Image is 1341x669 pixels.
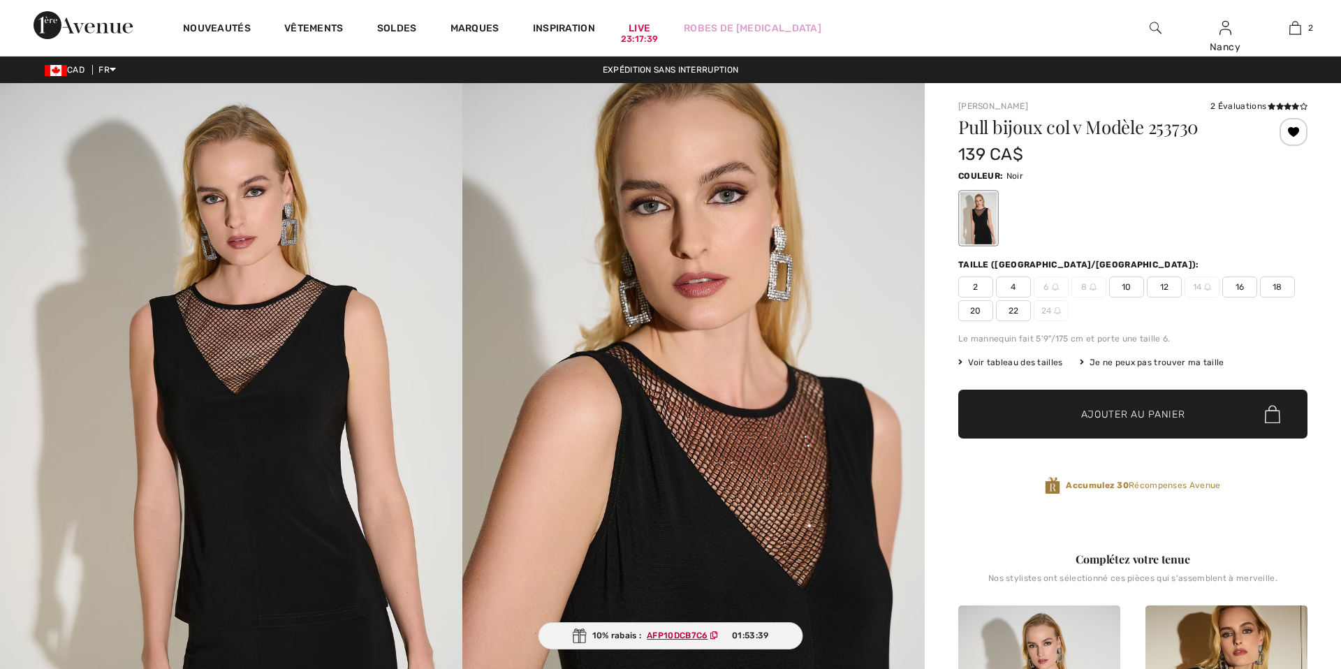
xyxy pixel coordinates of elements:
[1071,277,1106,297] span: 8
[684,21,821,36] a: Robes de [MEDICAL_DATA]
[45,65,67,76] img: Canadian Dollar
[629,21,650,36] a: Live23:17:39
[1109,277,1144,297] span: 10
[1308,22,1313,34] span: 2
[1185,277,1219,297] span: 14
[1150,20,1162,36] img: recherche
[1054,307,1061,314] img: ring-m.svg
[958,101,1028,111] a: [PERSON_NAME]
[1219,21,1231,34] a: Se connecter
[647,631,708,640] ins: AFP10DCB7C6
[377,22,417,37] a: Soldes
[958,171,1003,181] span: Couleur:
[960,192,997,244] div: Noir
[958,258,1202,271] div: Taille ([GEOGRAPHIC_DATA]/[GEOGRAPHIC_DATA]):
[533,22,595,37] span: Inspiration
[1066,479,1220,492] span: Récompenses Avenue
[1081,407,1185,422] span: Ajouter au panier
[1066,480,1129,490] strong: Accumulez 30
[1261,20,1329,36] a: 2
[183,22,251,37] a: Nouveautés
[1204,284,1211,291] img: ring-m.svg
[958,356,1063,369] span: Voir tableau des tailles
[958,573,1307,594] div: Nos stylistes ont sélectionné ces pièces qui s'assemblent à merveille.
[450,22,499,37] a: Marques
[958,332,1307,345] div: Le mannequin fait 5'9"/175 cm et porte une taille 6.
[1052,284,1059,291] img: ring-m.svg
[538,622,803,649] div: 10% rabais :
[1191,40,1259,54] div: Nancy
[1289,20,1301,36] img: Mon panier
[958,300,993,321] span: 20
[732,629,768,642] span: 01:53:39
[621,33,658,46] div: 23:17:39
[958,277,993,297] span: 2
[996,300,1031,321] span: 22
[1222,277,1257,297] span: 16
[34,11,133,39] img: 1ère Avenue
[1147,277,1182,297] span: 12
[958,118,1250,136] h1: Pull bijoux col v Modèle 253730
[1219,20,1231,36] img: Mes infos
[1080,356,1224,369] div: Je ne peux pas trouver ma taille
[1090,284,1097,291] img: ring-m.svg
[958,390,1307,439] button: Ajouter au panier
[98,65,116,75] span: FR
[1260,277,1295,297] span: 18
[1034,277,1069,297] span: 6
[573,628,587,643] img: Gift.svg
[958,145,1023,164] span: 139 CA$
[958,551,1307,568] div: Complétez votre tenue
[1265,405,1280,423] img: Bag.svg
[1045,476,1060,495] img: Récompenses Avenue
[1006,171,1023,181] span: Noir
[1210,100,1307,112] div: 2 Évaluations
[1034,300,1069,321] span: 24
[284,22,344,37] a: Vêtements
[996,277,1031,297] span: 4
[45,65,90,75] span: CAD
